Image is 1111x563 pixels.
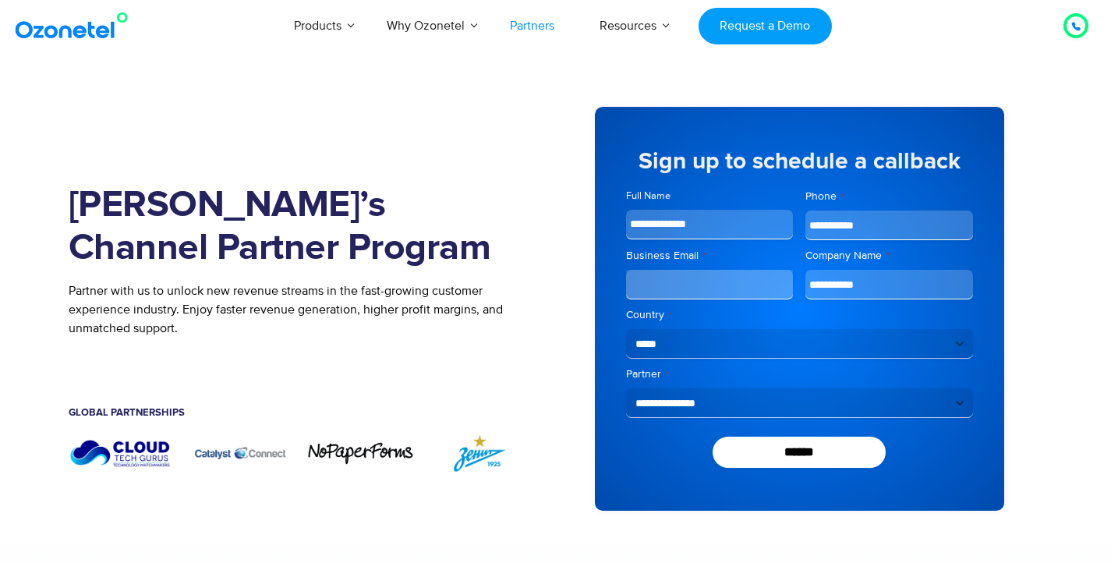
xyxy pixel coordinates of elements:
[69,434,173,472] img: CloubTech
[805,248,973,264] label: Company Name
[69,434,533,472] div: Image Carousel
[69,434,173,472] div: 6 / 7
[626,248,794,264] label: Business Email
[626,366,973,382] label: Partner
[188,434,292,472] img: CatalystConnect
[69,281,533,338] p: Partner with us to unlock new revenue streams in the fast-growing customer experience industry. E...
[69,184,533,270] h1: [PERSON_NAME]’s Channel Partner Program
[308,441,412,466] div: 1 / 7
[428,434,533,472] img: ZENIT
[699,8,832,44] a: Request a Demo
[69,408,533,418] h5: Global Partnerships
[428,434,533,472] div: 2 / 7
[626,150,973,173] h5: Sign up to schedule a callback
[626,307,973,323] label: Country
[308,441,412,466] img: nopaperforms
[805,189,973,204] label: Phone
[188,434,292,472] div: 7 / 7
[626,189,794,204] label: Full Name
